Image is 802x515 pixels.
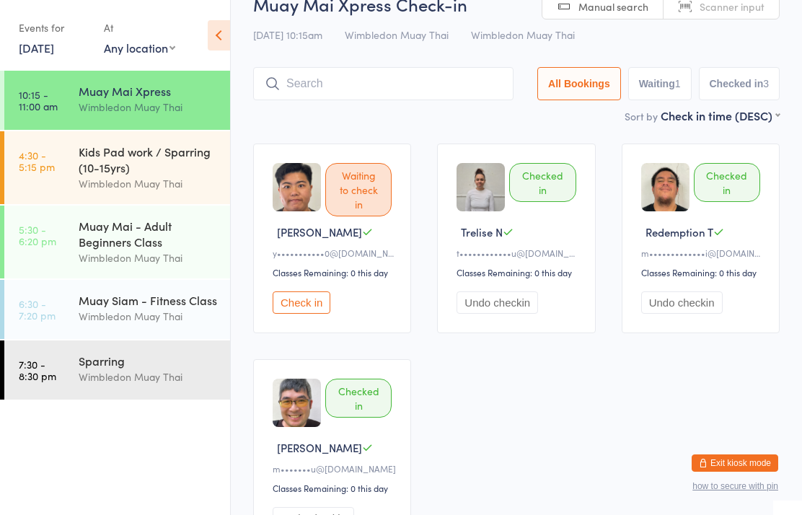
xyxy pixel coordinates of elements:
time: 6:30 - 7:20 pm [19,298,56,321]
a: 10:15 -11:00 amMuay Mai XpressWimbledon Muay Thai [4,71,230,130]
div: Wimbledon Muay Thai [79,308,218,325]
div: Muay Mai Xpress [79,83,218,99]
button: Check in [273,291,330,314]
img: image1723500971.png [273,379,321,427]
div: Muay Mai - Adult Beginners Class [79,218,218,250]
div: Checked in [325,379,392,418]
time: 7:30 - 8:30 pm [19,358,56,382]
div: Classes Remaining: 0 this day [273,482,396,494]
a: 4:30 -5:15 pmKids Pad work / Sparring (10-15yrs)Wimbledon Muay Thai [4,131,230,204]
img: image1728939878.png [457,163,505,211]
span: Trelise N [461,224,503,239]
button: Undo checkin [641,291,723,314]
div: Any location [104,40,175,56]
div: Classes Remaining: 0 this day [273,266,396,278]
div: Waiting to check in [325,163,392,216]
time: 10:15 - 11:00 am [19,89,58,112]
div: Wimbledon Muay Thai [79,369,218,385]
div: Wimbledon Muay Thai [79,250,218,266]
a: 7:30 -8:30 pmSparringWimbledon Muay Thai [4,340,230,400]
div: Muay Siam - Fitness Class [79,292,218,308]
button: Exit kiosk mode [692,454,778,472]
button: Waiting1 [628,67,692,100]
div: Classes Remaining: 0 this day [641,266,764,278]
div: 3 [763,78,769,89]
div: Checked in [694,163,760,202]
div: Wimbledon Muay Thai [79,99,218,115]
div: Wimbledon Muay Thai [79,175,218,192]
button: how to secure with pin [692,481,778,491]
button: All Bookings [537,67,621,100]
img: image1736889253.png [273,163,321,211]
div: m••••••••••••• [641,247,764,259]
div: t•••••••••••• [457,247,580,259]
div: Kids Pad work / Sparring (10-15yrs) [79,144,218,175]
div: m••••••• [273,462,396,475]
div: Checked in [509,163,576,202]
div: Classes Remaining: 0 this day [457,266,580,278]
button: Undo checkin [457,291,538,314]
div: y••••••••••• [273,247,396,259]
span: Wimbledon Muay Thai [345,27,449,42]
div: Events for [19,16,89,40]
button: Checked in3 [699,67,780,100]
time: 4:30 - 5:15 pm [19,149,55,172]
div: At [104,16,175,40]
span: Wimbledon Muay Thai [471,27,575,42]
span: [PERSON_NAME] [277,224,362,239]
a: [DATE] [19,40,54,56]
div: Sparring [79,353,218,369]
span: [DATE] 10:15am [253,27,322,42]
div: Check in time (DESC) [661,107,780,123]
div: 1 [675,78,681,89]
span: [PERSON_NAME] [277,440,362,455]
img: image1749101914.png [641,163,689,211]
time: 5:30 - 6:20 pm [19,224,56,247]
span: Redemption T [645,224,713,239]
a: 5:30 -6:20 pmMuay Mai - Adult Beginners ClassWimbledon Muay Thai [4,206,230,278]
label: Sort by [625,109,658,123]
a: 6:30 -7:20 pmMuay Siam - Fitness ClassWimbledon Muay Thai [4,280,230,339]
input: Search [253,67,514,100]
